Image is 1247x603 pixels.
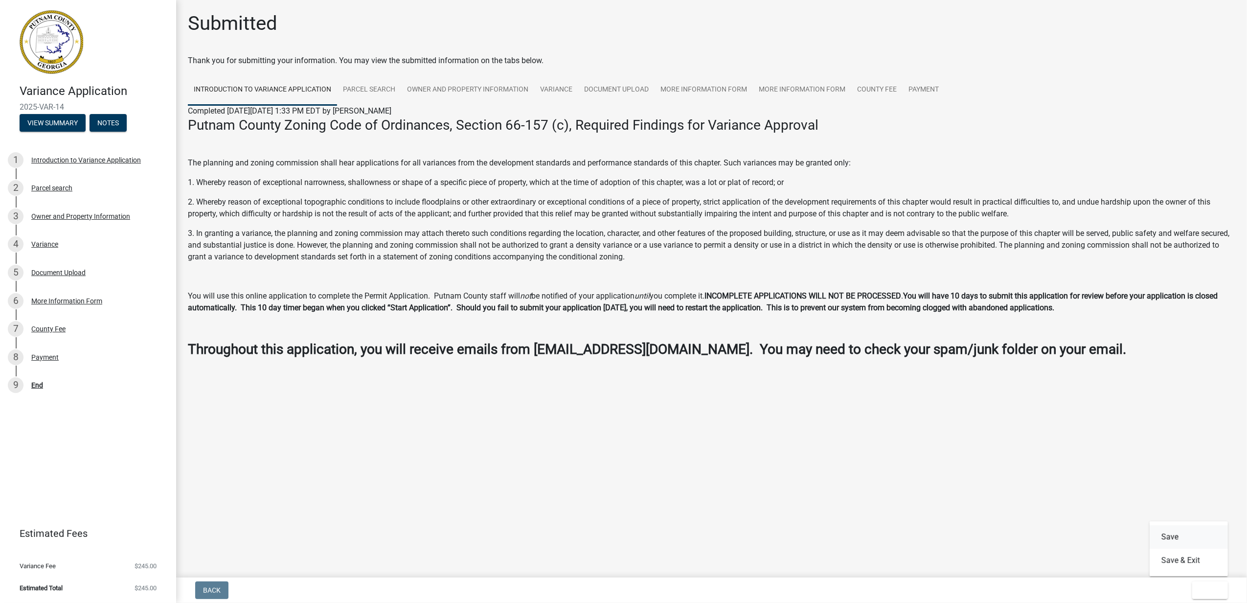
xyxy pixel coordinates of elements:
[753,74,851,106] a: More Information Form
[31,382,43,389] div: End
[188,177,1235,188] p: 1. Whereby reason of exceptional narrowness, shallowness or shape of a specific piece of property...
[401,74,534,106] a: Owner and Property Information
[188,290,1235,314] p: You will use this online application to complete the Permit Application. Putnam County staff will...
[20,114,86,132] button: View Summary
[188,117,1235,134] h3: Putnam County Zoning Code of Ordinances, Section 66-157 (c), Required Findings for Variance Approval
[8,152,23,168] div: 1
[188,74,337,106] a: Introduction to Variance Application
[188,196,1235,220] p: 2. Whereby reason of exceptional topographic conditions to include floodplains or other extraordi...
[135,563,157,569] span: $245.00
[1150,525,1228,549] button: Save
[337,74,401,106] a: Parcel search
[188,341,1126,357] strong: Throughout this application, you will receive emails from [EMAIL_ADDRESS][DOMAIN_NAME]. You may n...
[188,157,1235,169] p: The planning and zoning commission shall hear applications for all variances from the development...
[1192,581,1228,599] button: Exit
[135,585,157,591] span: $245.00
[8,321,23,337] div: 7
[851,74,903,106] a: County Fee
[8,293,23,309] div: 6
[203,586,221,594] span: Back
[8,524,160,543] a: Estimated Fees
[8,349,23,365] div: 8
[655,74,753,106] a: More Information Form
[31,325,66,332] div: County Fee
[188,228,1235,263] p: 3. In granting a variance, the planning and zoning commission may attach thereto such conditions ...
[31,157,141,163] div: Introduction to Variance Application
[31,213,130,220] div: Owner and Property Information
[1150,549,1228,572] button: Save & Exit
[8,209,23,224] div: 3
[578,74,655,106] a: Document Upload
[8,265,23,280] div: 5
[188,55,1235,67] div: Thank you for submitting your information. You may view the submitted information on the tabs below.
[8,180,23,196] div: 2
[635,291,650,301] i: until
[31,241,58,248] div: Variance
[1150,521,1228,576] div: Exit
[8,377,23,393] div: 9
[534,74,578,106] a: Variance
[188,291,1218,312] strong: You will have 10 days to submit this application for review before your application is closed aut...
[20,119,86,127] wm-modal-confirm: Summary
[31,298,102,304] div: More Information Form
[20,102,157,112] span: 2025-VAR-14
[20,10,83,74] img: Putnam County, Georgia
[31,354,59,361] div: Payment
[188,12,277,35] h1: Submitted
[90,119,127,127] wm-modal-confirm: Notes
[20,585,63,591] span: Estimated Total
[20,84,168,98] h4: Variance Application
[31,269,86,276] div: Document Upload
[90,114,127,132] button: Notes
[520,291,531,301] i: not
[1200,586,1214,594] span: Exit
[8,236,23,252] div: 4
[188,106,391,116] span: Completed [DATE][DATE] 1:33 PM EDT by [PERSON_NAME]
[903,74,945,106] a: Payment
[704,291,901,301] strong: INCOMPLETE APPLICATIONS WILL NOT BE PROCESSED
[195,581,228,599] button: Back
[31,185,72,191] div: Parcel search
[20,563,56,569] span: Variance Fee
